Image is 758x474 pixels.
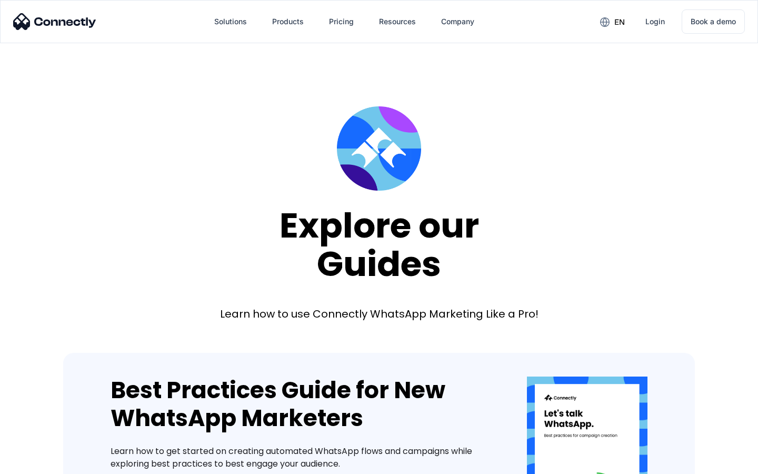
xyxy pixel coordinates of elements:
[11,456,63,470] aside: Language selected: English
[111,445,495,470] div: Learn how to get started on creating automated WhatsApp flows and campaigns while exploring best ...
[379,14,416,29] div: Resources
[329,14,354,29] div: Pricing
[682,9,745,34] a: Book a demo
[21,456,63,470] ul: Language list
[637,9,673,34] a: Login
[441,14,474,29] div: Company
[13,13,96,30] img: Connectly Logo
[614,15,625,29] div: en
[321,9,362,34] a: Pricing
[645,14,665,29] div: Login
[214,14,247,29] div: Solutions
[280,206,479,283] div: Explore our Guides
[272,14,304,29] div: Products
[220,307,538,321] div: Learn how to use Connectly WhatsApp Marketing Like a Pro!
[111,377,495,432] div: Best Practices Guide for New WhatsApp Marketers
